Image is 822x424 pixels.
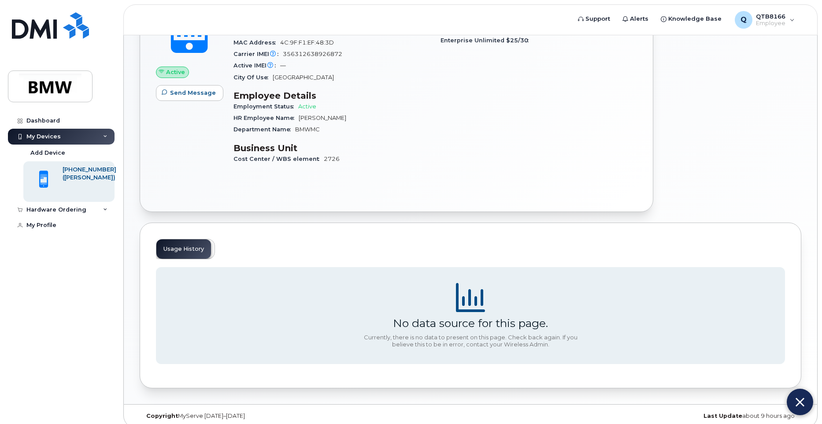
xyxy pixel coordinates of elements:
button: Send Message [156,85,223,101]
span: 4C:9F:F1:EF:48:3D [280,39,334,46]
div: MyServe [DATE]–[DATE] [140,413,360,420]
span: Cost Center / WBS element [233,156,324,162]
img: Close chat [796,395,804,409]
span: Carrier IMEI [233,51,283,57]
span: BMWMC [295,126,320,133]
span: Support [585,15,610,23]
span: QTB8166 [756,13,785,20]
span: HR Employee Name [233,115,299,121]
h3: Business Unit [233,143,430,153]
span: — [280,62,286,69]
div: Currently, there is no data to present on this page. Check back again. If you believe this to be ... [360,334,581,348]
span: [GEOGRAPHIC_DATA] [273,74,334,81]
a: Alerts [616,10,655,28]
h3: Employee Details [233,90,430,101]
span: Active [298,103,316,110]
div: No data source for this page. [393,316,548,330]
a: Knowledge Base [655,10,728,28]
strong: Copyright [146,413,178,419]
span: Enterprise Unlimited $25/30 [441,37,533,44]
span: Employment Status [233,103,298,110]
div: about 9 hours ago [581,413,801,420]
span: [PERSON_NAME] [299,115,346,121]
div: QTB8166 [729,11,801,29]
span: 356312638926872 [283,51,342,57]
span: MAC Address [233,39,280,46]
span: Employee [756,20,785,27]
span: Knowledge Base [668,15,722,23]
a: Support [572,10,616,28]
span: Q [741,15,747,25]
span: Department Name [233,126,295,133]
iframe: Five9 LiveChat [641,155,818,420]
span: City Of Use [233,74,273,81]
span: Active [166,68,185,76]
span: 2726 [324,156,340,162]
span: Active IMEI [233,62,280,69]
span: Send Message [170,89,216,97]
span: Alerts [630,15,648,23]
